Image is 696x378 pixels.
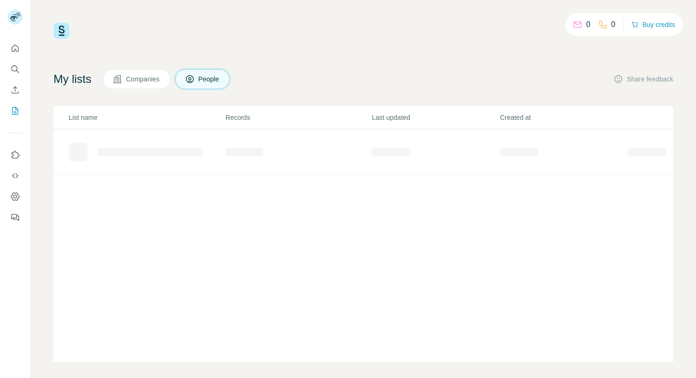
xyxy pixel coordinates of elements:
[54,23,70,39] img: Surfe Logo
[8,102,23,119] button: My lists
[225,113,371,122] p: Records
[8,81,23,99] button: Enrich CSV
[54,72,91,87] h4: My lists
[126,74,161,84] span: Companies
[8,188,23,205] button: Dashboard
[8,167,23,184] button: Use Surfe API
[8,146,23,163] button: Use Surfe on LinkedIn
[500,113,627,122] p: Created at
[611,19,616,30] p: 0
[8,40,23,57] button: Quick start
[8,61,23,78] button: Search
[69,113,224,122] p: List name
[631,18,675,31] button: Buy credits
[8,209,23,226] button: Feedback
[198,74,220,84] span: People
[614,74,673,84] button: Share feedback
[372,113,499,122] p: Last updated
[586,19,590,30] p: 0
